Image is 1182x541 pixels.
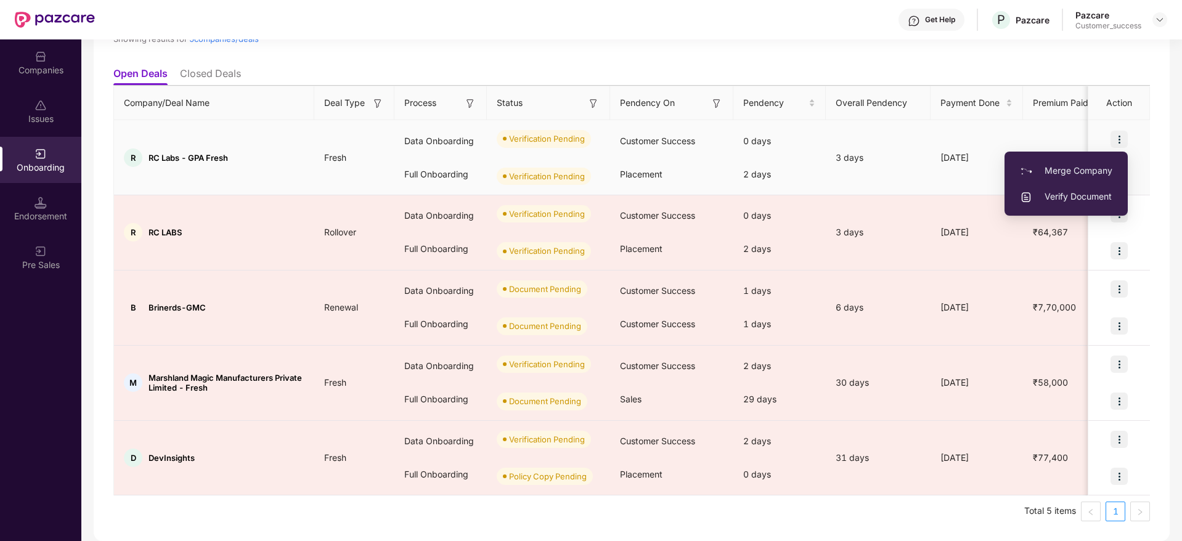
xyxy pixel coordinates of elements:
div: Get Help [925,15,955,25]
div: M [124,373,142,392]
span: Placement [620,169,662,179]
div: 0 days [733,458,826,491]
span: Placement [620,469,662,479]
img: icon [1111,280,1128,298]
span: Renewal [314,302,368,312]
div: [DATE] [931,151,1023,165]
span: RC LABS [149,227,182,237]
span: Sales [620,394,642,404]
div: 30 days [826,376,931,389]
div: Data Onboarding [394,274,487,307]
th: Pendency [733,86,826,120]
div: Data Onboarding [394,199,487,232]
div: Verification Pending [509,132,585,145]
div: R [124,148,142,167]
div: D [124,449,142,467]
img: svg+xml;base64,PHN2ZyB3aWR0aD0iMjAiIGhlaWdodD0iMjAiIHZpZXdCb3g9IjAgMCAyMCAyMCIgZmlsbD0ibm9uZSIgeG... [1020,165,1032,177]
div: [DATE] [931,451,1023,465]
div: Data Onboarding [394,124,487,158]
div: 3 days [826,151,931,165]
div: 0 days [733,124,826,158]
div: Document Pending [509,283,581,295]
img: icon [1111,393,1128,410]
th: Company/Deal Name [114,86,314,120]
th: Overall Pendency [826,86,931,120]
div: 2 days [733,425,826,458]
div: Customer_success [1075,21,1141,31]
span: Placement [620,243,662,254]
span: Pendency [743,96,806,110]
div: R [124,223,142,242]
div: Verification Pending [509,433,585,445]
img: svg+xml;base64,PHN2ZyBpZD0iSXNzdWVzX2Rpc2FibGVkIiB4bWxucz0iaHR0cDovL3d3dy53My5vcmcvMjAwMC9zdmciIH... [35,99,47,112]
li: 1 [1106,502,1125,521]
div: [DATE] [931,226,1023,239]
div: Policy Copy Pending [509,470,587,482]
span: P [997,12,1005,27]
span: Fresh [314,152,356,163]
li: Next Page [1130,502,1150,521]
span: Customer Success [620,285,695,296]
div: 6 days [826,301,931,314]
span: Rollover [314,227,366,237]
div: Full Onboarding [394,383,487,416]
img: svg+xml;base64,PHN2ZyBpZD0iVXBsb2FkX0xvZ3MiIGRhdGEtbmFtZT0iVXBsb2FkIExvZ3MiIHhtbG5zPSJodHRwOi8vd3... [1020,191,1032,203]
li: Previous Page [1081,502,1101,521]
span: Payment Done [940,96,1003,110]
div: Full Onboarding [394,307,487,341]
img: svg+xml;base64,PHN2ZyBpZD0iSGVscC0zMngzMiIgeG1sbnM9Imh0dHA6Ly93d3cudzMub3JnLzIwMDAvc3ZnIiB3aWR0aD... [908,15,920,27]
div: Verification Pending [509,170,585,182]
div: Full Onboarding [394,232,487,266]
span: DevInsights [149,453,195,463]
div: Full Onboarding [394,158,487,191]
div: Verification Pending [509,208,585,220]
span: left [1087,508,1094,516]
div: Data Onboarding [394,349,487,383]
img: svg+xml;base64,PHN2ZyB3aWR0aD0iMTYiIGhlaWdodD0iMTYiIHZpZXdCb3g9IjAgMCAxNiAxNiIgZmlsbD0ibm9uZSIgeG... [587,97,600,110]
span: ₹7,70,000 [1023,302,1086,312]
img: svg+xml;base64,PHN2ZyB3aWR0aD0iMjAiIGhlaWdodD0iMjAiIHZpZXdCb3g9IjAgMCAyMCAyMCIgZmlsbD0ibm9uZSIgeG... [35,148,47,160]
div: [DATE] [931,376,1023,389]
span: Marshland Magic Manufacturers Private Limited - Fresh [149,373,304,393]
img: svg+xml;base64,PHN2ZyBpZD0iRHJvcGRvd24tMzJ4MzIiIHhtbG5zPSJodHRwOi8vd3d3LnczLm9yZy8yMDAwL3N2ZyIgd2... [1155,15,1165,25]
div: Pazcare [1016,14,1050,26]
span: ₹77,400 [1023,452,1078,463]
div: Verification Pending [509,358,585,370]
span: Customer Success [620,319,695,329]
span: Customer Success [620,136,695,146]
div: 0 days [733,199,826,232]
button: left [1081,502,1101,521]
span: Deal Type [324,96,365,110]
div: Full Onboarding [394,458,487,491]
div: 2 days [733,232,826,266]
img: New Pazcare Logo [15,12,95,28]
th: Action [1088,86,1150,120]
th: Payment Done [931,86,1023,120]
div: Pazcare [1075,9,1141,21]
div: 2 days [733,158,826,191]
li: Total 5 items [1024,502,1076,521]
div: [DATE] [931,301,1023,314]
div: Data Onboarding [394,425,487,458]
li: Closed Deals [180,67,241,85]
img: svg+xml;base64,PHN2ZyB3aWR0aD0iMjAiIGhlaWdodD0iMjAiIHZpZXdCb3g9IjAgMCAyMCAyMCIgZmlsbD0ibm9uZSIgeG... [35,245,47,258]
img: icon [1111,317,1128,335]
div: Verification Pending [509,245,585,257]
div: 3 days [826,226,931,239]
div: 31 days [826,451,931,465]
span: RC Labs - GPA Fresh [149,153,228,163]
div: 1 days [733,307,826,341]
span: Pendency On [620,96,675,110]
button: right [1130,502,1150,521]
span: ₹58,000 [1023,377,1078,388]
img: icon [1111,431,1128,448]
img: svg+xml;base64,PHN2ZyB3aWR0aD0iMTYiIGhlaWdodD0iMTYiIHZpZXdCb3g9IjAgMCAxNiAxNiIgZmlsbD0ibm9uZSIgeG... [711,97,723,110]
th: Premium Paid [1023,86,1103,120]
div: 2 days [733,349,826,383]
img: svg+xml;base64,PHN2ZyB3aWR0aD0iMTYiIGhlaWdodD0iMTYiIHZpZXdCb3g9IjAgMCAxNiAxNiIgZmlsbD0ibm9uZSIgeG... [372,97,384,110]
div: Document Pending [509,395,581,407]
span: Process [404,96,436,110]
span: Customer Success [620,360,695,371]
span: Verify Document [1020,190,1112,203]
div: B [124,298,142,317]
